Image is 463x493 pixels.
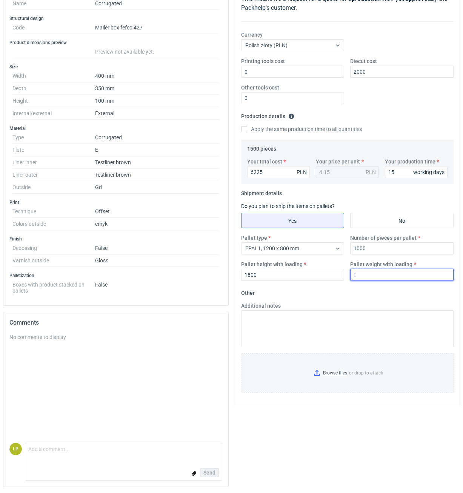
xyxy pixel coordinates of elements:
[200,468,219,477] button: Send
[350,213,454,228] label: No
[247,166,310,178] input: 0
[95,107,219,120] dd: External
[95,70,219,82] dd: 400 mm
[12,144,95,156] dt: Flute
[241,31,263,39] label: Currency
[95,144,219,156] dd: E
[241,302,281,310] label: Additional notes
[241,213,345,228] label: Yes
[12,82,95,95] dt: Depth
[385,166,448,178] input: 0
[245,245,299,251] span: EPAL1, 1200 x 800 mm
[9,318,222,327] h2: Comments
[12,22,95,34] dt: Code
[241,187,282,196] legend: Shipment details
[95,205,219,218] dd: Offset
[12,254,95,267] dt: Varnish outside
[9,125,222,131] h3: Material
[350,260,412,268] label: Pallet weight with loading
[95,82,219,95] dd: 350 mm
[241,92,345,104] input: 0
[9,40,222,46] h3: Product dimensions preview
[12,156,95,169] dt: Liner inner
[241,354,454,392] label: or drop to attach
[95,254,219,267] dd: Gloss
[241,125,362,133] label: Apply the same production time to all quantities
[95,242,219,254] dd: False
[241,84,279,91] label: Other tools cost
[95,22,219,34] dd: Mailer box fefco 427
[9,15,222,22] h3: Structural design
[95,169,219,181] dd: Testliner brown
[247,158,282,165] label: Your total cost
[241,110,294,119] legend: Production details
[247,143,276,152] legend: 1500 pieces
[12,205,95,218] dt: Technique
[241,260,303,268] label: Pallet height with loading
[241,287,255,296] legend: Other
[12,70,95,82] dt: Width
[12,107,95,120] dt: Internal/external
[95,156,219,169] dd: Testliner brown
[316,158,360,165] label: Your price per unit
[241,66,345,78] input: 0
[12,169,95,181] dt: Liner outer
[95,279,219,294] dd: False
[241,269,345,281] input: 0
[9,199,222,205] h3: Print
[241,57,285,65] label: Printing tools cost
[9,236,222,242] h3: Finish
[413,168,445,176] div: working days
[9,333,222,341] div: No comments to display
[95,218,219,230] dd: cmyk
[350,242,454,254] input: 0
[241,203,335,209] label: Do you plan to ship the items on pallets?
[12,181,95,194] dt: Outside
[95,131,219,144] dd: Corrugated
[350,269,454,281] input: 0
[385,158,435,165] label: Your production time
[203,470,215,475] span: Send
[350,57,377,65] label: Diecut cost
[9,273,222,279] h3: Palletization
[12,131,95,144] dt: Type
[12,279,95,294] dt: Boxes with product stacked on pallets
[245,42,288,48] span: Polish złoty (PLN)
[9,443,22,455] div: Łukasz Postawa
[297,168,307,176] div: PLN
[95,49,154,55] span: Preview not available yet.
[12,218,95,230] dt: Colors outside
[366,168,376,176] div: PLN
[241,234,267,242] label: Pallet type
[95,95,219,107] dd: 100 mm
[350,66,454,78] input: 0
[12,95,95,107] dt: Height
[9,443,22,455] figcaption: ŁP
[12,242,95,254] dt: Debossing
[9,64,222,70] h3: Size
[95,181,219,194] dd: Gd
[350,234,417,242] label: Number of pieces per pallet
